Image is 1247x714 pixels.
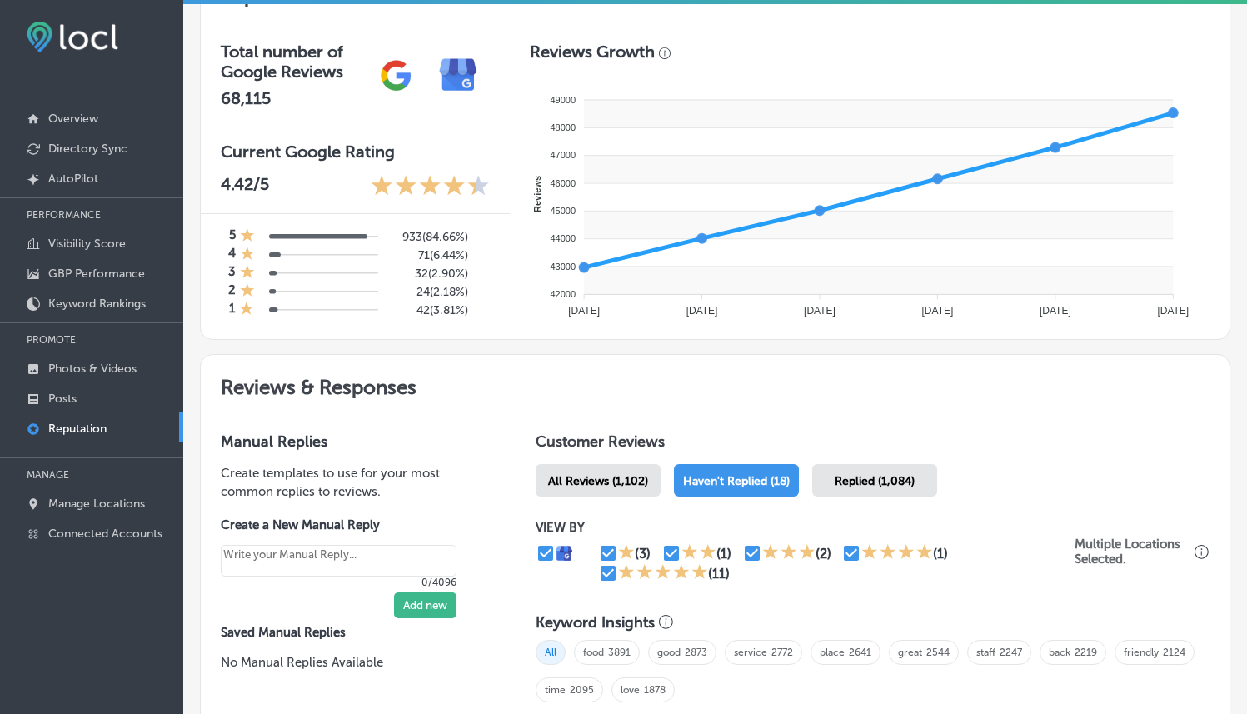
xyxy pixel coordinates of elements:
tspan: [DATE] [686,305,717,317]
a: good [657,647,681,658]
div: 1 Star [240,246,255,264]
img: fda3e92497d09a02dc62c9cd864e3231.png [27,22,118,52]
div: (11) [708,566,730,582]
h5: 24 ( 2.18% ) [391,285,468,299]
tspan: 44000 [550,233,576,243]
span: Replied (1,084) [835,474,915,488]
h4: 3 [228,264,236,282]
div: 3 Stars [762,543,816,563]
h4: 4 [228,246,236,264]
a: 2247 [1000,647,1022,658]
a: 3891 [608,647,631,658]
a: 2219 [1075,647,1097,658]
h3: Manual Replies [221,432,482,451]
div: 2 Stars [681,543,716,563]
a: service [734,647,767,658]
img: e7ababfa220611ac49bdb491a11684a6.png [427,44,490,107]
div: 4 Stars [861,543,933,563]
div: 1 Star [618,543,635,563]
div: 1 Star [239,301,254,319]
h5: 42 ( 3.81% ) [391,303,468,317]
a: time [545,684,566,696]
p: Keyword Rankings [48,297,146,311]
p: Manage Locations [48,497,145,511]
p: Visibility Score [48,237,126,251]
div: (3) [635,546,651,562]
tspan: 46000 [550,178,576,188]
tspan: [DATE] [921,305,953,317]
p: 0/4096 [221,577,456,588]
label: Create a New Manual Reply [221,517,456,532]
p: Connected Accounts [48,527,162,541]
tspan: 45000 [550,206,576,216]
text: Reviews [532,176,542,212]
a: 2873 [685,647,707,658]
a: 2124 [1163,647,1185,658]
p: Multiple Locations Selected. [1075,537,1190,567]
span: Haven't Replied (18) [683,474,790,488]
label: Saved Manual Replies [221,625,482,640]
h5: 32 ( 2.90% ) [391,267,468,281]
tspan: 47000 [550,150,576,160]
p: Overview [48,112,98,126]
p: No Manual Replies Available [221,653,482,672]
h2: Reviews & Responses [201,355,1230,412]
h5: 71 ( 6.44% ) [391,248,468,262]
div: 1 Star [240,264,255,282]
div: (2) [816,546,831,562]
h5: 933 ( 84.66% ) [391,230,468,244]
h3: Reviews Growth [530,42,655,62]
tspan: [DATE] [568,305,600,317]
a: great [898,647,922,658]
div: 1 Star [240,227,255,246]
p: AutoPilot [48,172,98,186]
a: love [621,684,640,696]
a: 2772 [771,647,793,658]
p: VIEW BY [536,520,1075,535]
a: food [583,647,604,658]
tspan: [DATE] [804,305,835,317]
a: staff [976,647,995,658]
p: GBP Performance [48,267,145,281]
a: back [1049,647,1070,658]
div: 4.42 Stars [371,174,490,200]
h4: 5 [229,227,236,246]
tspan: 43000 [550,262,576,272]
tspan: 48000 [550,122,576,132]
h4: 2 [228,282,236,301]
a: place [820,647,845,658]
a: 2641 [849,647,871,658]
h3: Current Google Rating [221,142,490,162]
h4: 1 [229,301,235,319]
a: 2544 [926,647,950,658]
p: Photos & Videos [48,362,137,376]
h2: 68,115 [221,88,365,108]
p: Posts [48,392,77,406]
p: 4.42 /5 [221,174,269,200]
button: Add new [394,592,456,618]
a: friendly [1124,647,1159,658]
tspan: [DATE] [1157,305,1189,317]
div: 5 Stars [618,563,708,583]
h3: Total number of Google Reviews [221,42,365,82]
img: gPZS+5FD6qPJAAAAABJRU5ErkJggg== [365,44,427,107]
h1: Customer Reviews [536,432,1210,457]
a: 1878 [644,684,666,696]
span: All Reviews (1,102) [548,474,648,488]
p: Reputation [48,422,107,436]
div: 1 Star [240,282,255,301]
span: All [536,640,566,665]
tspan: [DATE] [1039,305,1070,317]
h3: Keyword Insights [536,613,655,632]
div: (1) [933,546,948,562]
tspan: 42000 [550,289,576,299]
p: Create templates to use for your most common replies to reviews. [221,464,482,501]
p: Directory Sync [48,142,127,156]
textarea: Create your Quick Reply [221,545,456,577]
a: 2095 [570,684,594,696]
tspan: 49000 [550,95,576,105]
div: (1) [716,546,731,562]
